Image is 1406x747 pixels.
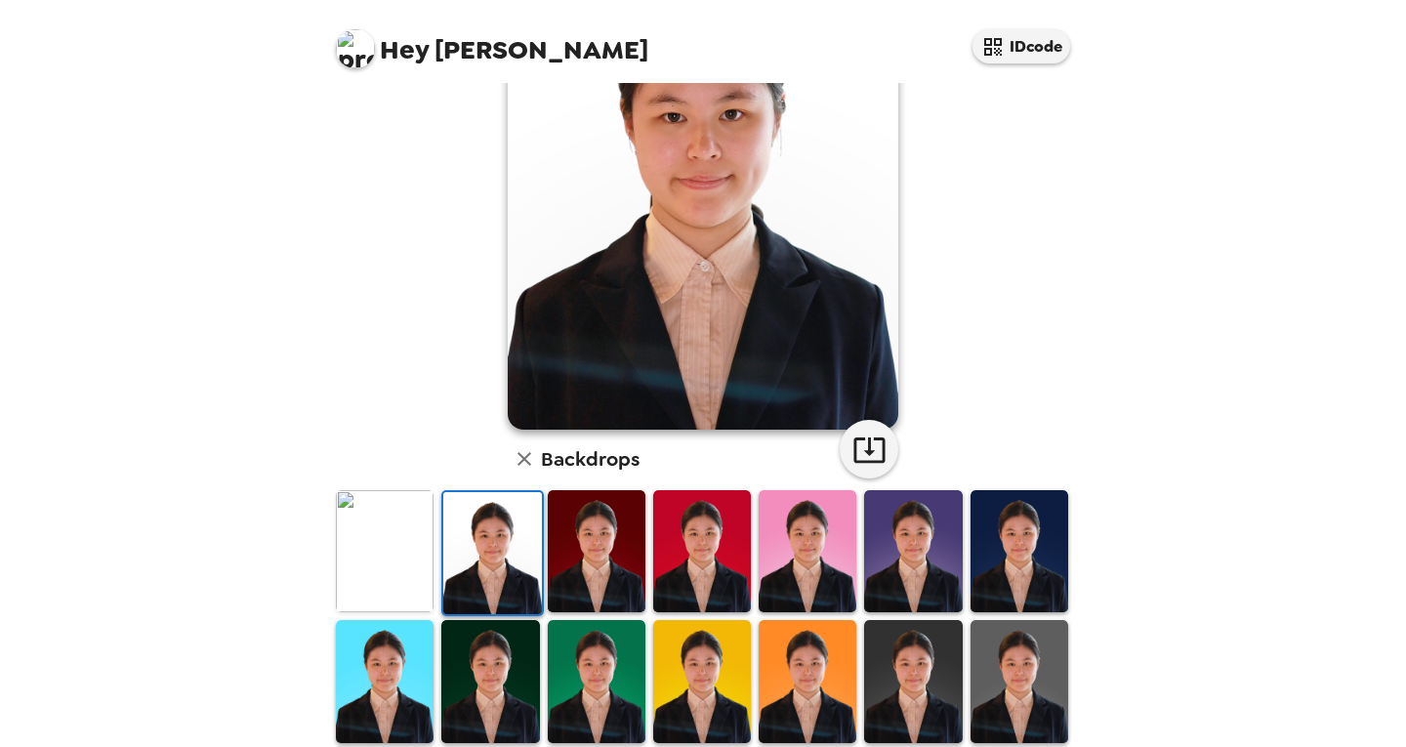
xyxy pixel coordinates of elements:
img: profile pic [336,29,375,68]
img: Original [336,490,434,612]
span: [PERSON_NAME] [336,20,648,63]
button: IDcode [972,29,1070,63]
span: Hey [380,32,429,67]
h6: Backdrops [541,443,640,475]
